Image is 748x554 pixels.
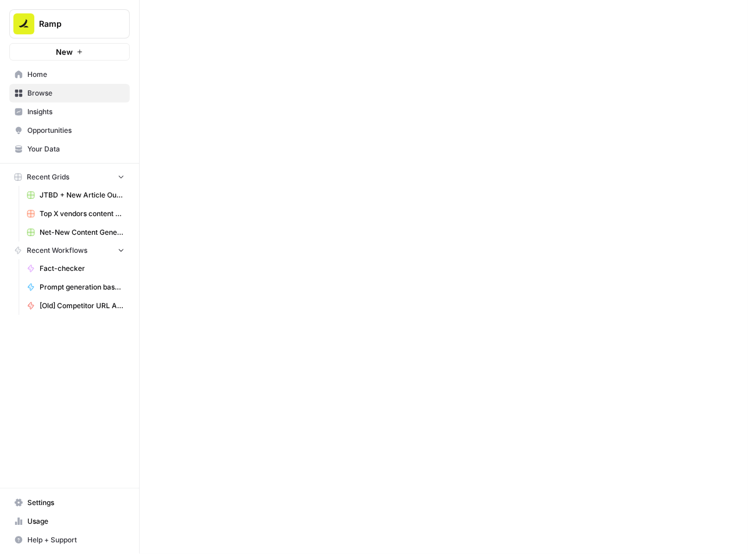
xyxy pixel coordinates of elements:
span: Usage [27,516,125,527]
a: Top X vendors content generator [22,204,130,223]
span: [Old] Competitor URL Analysis to Outline [40,301,125,311]
a: Your Data [9,140,130,158]
a: Opportunities [9,121,130,140]
span: Recent Grids [27,172,69,182]
a: Fact-checker [22,259,130,278]
span: Help + Support [27,535,125,545]
span: Opportunities [27,125,125,136]
a: Browse [9,84,130,103]
span: New [56,46,73,58]
img: Ramp Logo [13,13,34,34]
span: Home [27,69,125,80]
span: Ramp [39,18,109,30]
a: [Old] Competitor URL Analysis to Outline [22,297,130,315]
a: JTBD + New Article Output [22,186,130,204]
button: New [9,43,130,61]
span: Net-New Content Generator - Grid Template [40,227,125,238]
span: Fact-checker [40,263,125,274]
a: Prompt generation based on URL v1 [22,278,130,297]
a: Home [9,65,130,84]
span: Your Data [27,144,125,154]
span: Prompt generation based on URL v1 [40,282,125,292]
a: Net-New Content Generator - Grid Template [22,223,130,242]
span: Top X vendors content generator [40,209,125,219]
button: Help + Support [9,531,130,549]
a: Insights [9,103,130,121]
span: Insights [27,107,125,117]
button: Recent Grids [9,168,130,186]
span: Settings [27,497,125,508]
a: Usage [9,512,130,531]
button: Recent Workflows [9,242,130,259]
span: Browse [27,88,125,98]
a: Settings [9,493,130,512]
button: Workspace: Ramp [9,9,130,38]
span: JTBD + New Article Output [40,190,125,200]
span: Recent Workflows [27,245,87,256]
